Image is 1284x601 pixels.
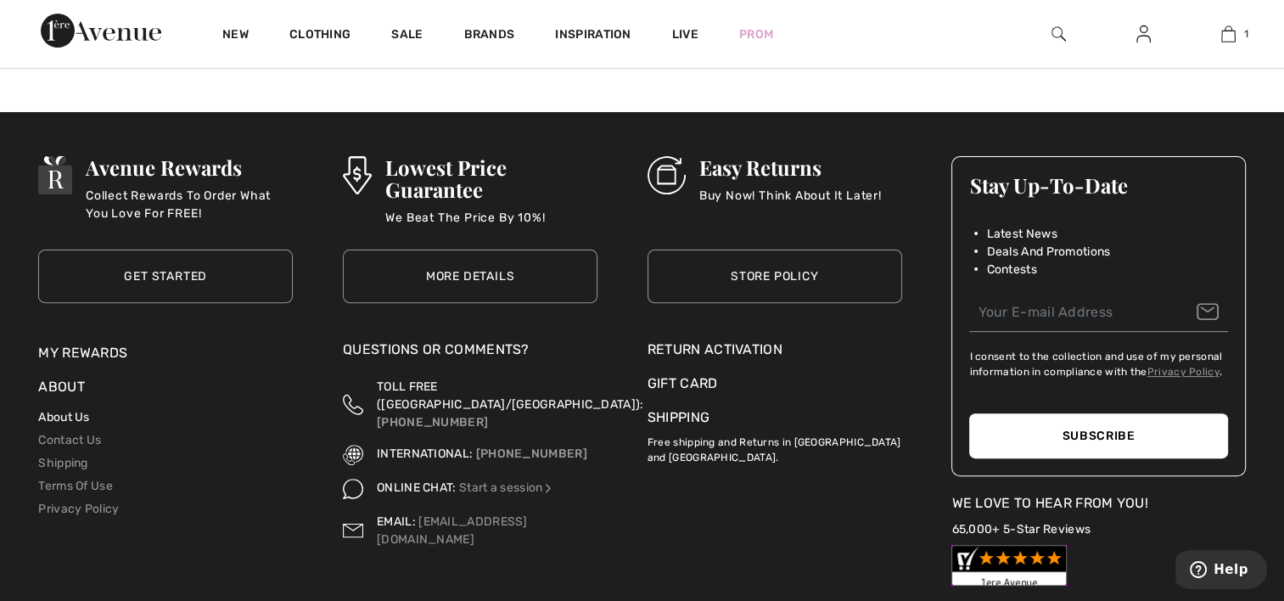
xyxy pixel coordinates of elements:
[391,27,423,45] a: Sale
[648,428,902,465] p: Free shipping and Returns in [GEOGRAPHIC_DATA] and [GEOGRAPHIC_DATA].
[38,502,119,516] a: Privacy Policy
[377,447,473,461] span: INTERNATIONAL:
[289,27,350,45] a: Clothing
[1175,550,1267,593] iframe: Opens a widget where you can find more information
[969,413,1227,458] button: Subscribe
[1221,24,1236,44] img: My Bag
[377,514,416,529] span: EMAIL:
[648,340,902,360] a: Return Activation
[343,445,363,465] img: International
[648,409,709,425] a: Shipping
[1147,366,1220,378] a: Privacy Policy
[986,243,1110,261] span: Deals And Promotions
[699,156,882,178] h3: Easy Returns
[951,493,1245,514] div: We Love To Hear From You!
[476,447,587,461] a: [PHONE_NUMBER]
[1123,24,1164,45] a: Sign In
[377,379,643,412] span: TOLL FREE ([GEOGRAPHIC_DATA]/[GEOGRAPHIC_DATA]):
[343,479,363,499] img: Online Chat
[377,514,528,547] a: [EMAIL_ADDRESS][DOMAIN_NAME]
[377,480,457,495] span: ONLINE CHAT:
[1186,24,1270,44] a: 1
[648,374,902,394] a: Gift Card
[1244,26,1248,42] span: 1
[1136,24,1151,44] img: My Info
[38,456,87,470] a: Shipping
[951,545,1067,586] img: Customer Reviews
[555,27,631,45] span: Inspiration
[969,294,1227,332] input: Your E-mail Address
[38,250,293,303] a: Get Started
[38,377,293,406] div: About
[648,156,686,194] img: Easy Returns
[986,261,1036,278] span: Contests
[459,480,555,495] a: Start a session
[542,482,554,494] img: Online Chat
[739,25,773,43] a: Prom
[969,174,1227,196] h3: Stay Up-To-Date
[986,225,1057,243] span: Latest News
[699,187,882,221] p: Buy Now! Think About It Later!
[343,378,363,431] img: Toll Free (Canada/US)
[377,415,488,430] a: [PHONE_NUMBER]
[38,433,101,447] a: Contact Us
[343,513,363,548] img: Contact us
[672,25,698,43] a: Live
[343,250,597,303] a: More Details
[38,479,113,493] a: Terms Of Use
[86,156,293,178] h3: Avenue Rewards
[41,14,161,48] img: 1ère Avenue
[222,27,249,45] a: New
[385,156,597,200] h3: Lowest Price Guarantee
[38,156,72,194] img: Avenue Rewards
[969,349,1227,379] label: I consent to the collection and use of my personal information in compliance with the .
[343,156,372,194] img: Lowest Price Guarantee
[86,187,293,221] p: Collect Rewards To Order What You Love For FREE!
[385,209,597,243] p: We Beat The Price By 10%!
[38,345,127,361] a: My Rewards
[951,522,1091,536] a: 65,000+ 5-Star Reviews
[343,340,597,368] div: Questions or Comments?
[648,250,902,303] a: Store Policy
[38,410,89,424] a: About Us
[464,27,515,45] a: Brands
[1051,24,1066,44] img: search the website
